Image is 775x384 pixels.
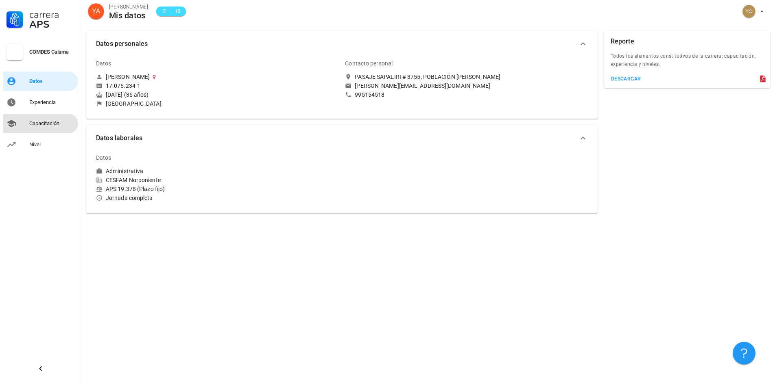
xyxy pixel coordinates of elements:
[106,73,150,80] div: [PERSON_NAME]
[742,5,755,18] div: avatar
[96,91,338,98] div: [DATE] (36 años)
[92,3,100,20] span: YA
[355,82,490,89] div: [PERSON_NAME][EMAIL_ADDRESS][DOMAIN_NAME]
[96,194,338,202] div: Jornada completa
[29,10,75,20] div: Carrera
[96,185,338,193] div: APS 19.378 (Plazo fijo)
[607,73,644,85] button: descargar
[611,76,641,82] div: descargar
[3,114,78,133] a: Capacitación
[96,132,578,144] span: Datos laborales
[611,31,634,52] div: Reporte
[86,31,598,57] button: Datos personales
[3,72,78,91] a: Datos
[604,52,770,73] div: Todos los elementos constitutivos de la carrera; capacitación, experiencia y niveles.
[109,11,148,20] div: Mis datos
[345,54,393,73] div: Contacto personal
[106,82,140,89] div: 17.075.234-1
[29,141,75,148] div: Nivel
[96,38,578,50] span: Datos personales
[29,120,75,127] div: Capacitación
[109,3,148,11] div: [PERSON_NAME]
[345,73,587,80] a: PASAJE SAPALIRI # 3755, POBLACIÓN [PERSON_NAME]
[3,93,78,112] a: Experiencia
[345,91,587,98] a: 995154518
[106,100,162,107] div: [GEOGRAPHIC_DATA]
[96,148,111,167] div: Datos
[29,20,75,29] div: APS
[86,125,598,151] button: Datos laborales
[3,135,78,154] a: Nivel
[175,7,181,15] span: 15
[29,78,75,85] div: Datos
[29,99,75,106] div: Experiencia
[355,73,500,80] div: PASAJE SAPALIRI # 3755, POBLACIÓN [PERSON_NAME]
[96,176,338,184] div: CESFAM Norponiente
[161,7,168,15] span: E
[29,49,75,55] div: COMDES Calama
[355,91,384,98] div: 995154518
[96,54,111,73] div: Datos
[345,82,587,89] a: [PERSON_NAME][EMAIL_ADDRESS][DOMAIN_NAME]
[88,3,104,20] div: avatar
[106,167,143,175] div: Administrativa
